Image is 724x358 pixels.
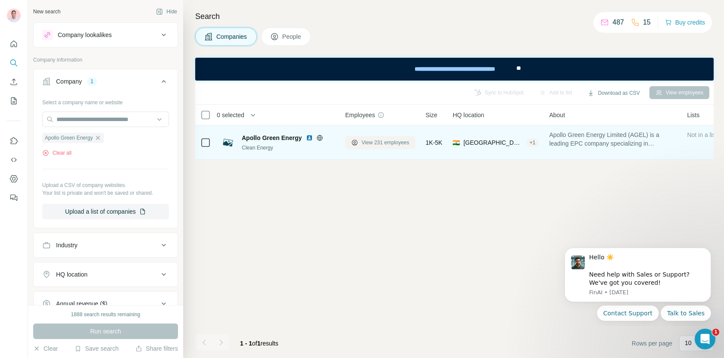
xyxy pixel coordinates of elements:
span: [GEOGRAPHIC_DATA], [GEOGRAPHIC_DATA] [463,138,522,147]
h4: Search [195,10,714,22]
span: 1 [712,329,719,336]
span: 1 [257,340,261,347]
div: Annual revenue ($) [56,299,107,308]
button: My lists [7,93,21,109]
button: Clear all [42,149,72,157]
span: View 231 employees [362,139,409,146]
span: Rows per page [632,339,672,348]
button: Upload a list of companies [42,204,169,219]
button: Annual revenue ($) [34,293,178,314]
button: Industry [34,235,178,255]
span: Companies [216,32,248,41]
button: Feedback [7,190,21,205]
p: 10 [685,339,692,347]
img: LinkedIn logo [306,134,313,141]
button: View 231 employees [345,136,415,149]
span: of [252,340,257,347]
span: 1 - 1 [240,340,252,347]
span: 0 selected [217,111,244,119]
span: Size [426,111,437,119]
span: Not in a list [687,131,717,138]
button: Clear [33,344,58,353]
span: HQ location [452,111,484,119]
span: 1K-5K [426,138,443,147]
button: Company1 [34,71,178,95]
span: People [282,32,302,41]
p: 487 [612,17,624,28]
button: Dashboard [7,171,21,187]
span: 🇮🇳 [452,138,460,147]
div: New search [33,8,60,16]
button: Company lookalikes [34,25,178,45]
img: Avatar [7,9,21,22]
p: 15 [643,17,651,28]
button: Buy credits [665,16,705,28]
span: Apollo Green Energy [242,134,302,142]
div: + 1 [526,139,539,146]
button: Share filters [135,344,178,353]
div: HQ location [56,270,87,279]
div: Industry [56,241,78,249]
div: Company lookalikes [58,31,112,39]
button: HQ location [34,264,178,285]
button: Use Surfe API [7,152,21,168]
span: Employees [345,111,375,119]
span: About [549,111,565,119]
iframe: Banner [195,58,714,81]
span: Apollo Green Energy [45,134,93,142]
div: Company [56,77,82,86]
p: Company information [33,56,178,64]
p: Upload a CSV of company websites. [42,181,169,189]
button: Download as CSV [581,87,646,100]
button: Quick start [7,36,21,52]
span: results [240,340,278,347]
div: Select a company name or website [42,95,169,106]
button: Search [7,55,21,71]
span: Apollo Green Energy Limited (AGEL) is a leading EPC company specializing in renewable energy solu... [549,131,677,148]
img: Logo of Apollo Green Energy [221,136,235,149]
p: Your list is private and won't be saved or shared. [42,189,169,197]
div: 1888 search results remaining [71,311,140,318]
button: Hide [150,5,183,18]
iframe: Intercom live chat [695,329,715,349]
button: Enrich CSV [7,74,21,90]
div: 1 [87,78,97,85]
span: Lists [687,111,699,119]
iframe: Intercom notifications message [552,241,724,326]
button: Save search [75,344,119,353]
div: Clean Energy [242,144,335,152]
button: Use Surfe on LinkedIn [7,133,21,149]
